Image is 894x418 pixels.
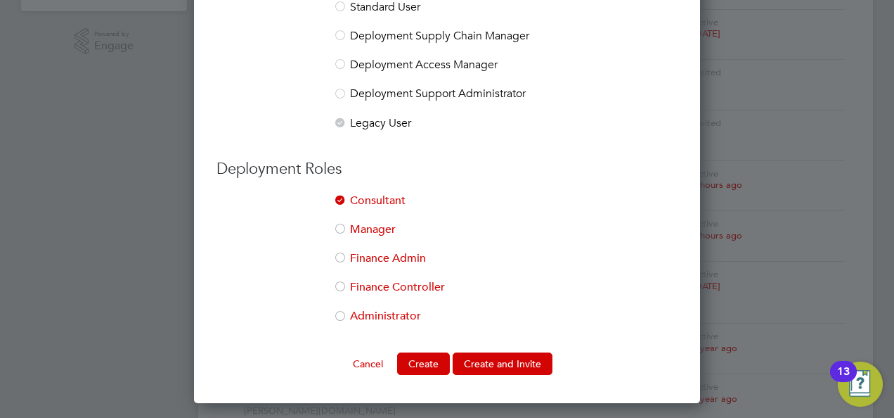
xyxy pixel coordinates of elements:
li: Legacy User [216,116,678,131]
button: Cancel [342,353,394,375]
li: Deployment Support Administrator [216,87,678,115]
li: Finance Controller [216,280,678,309]
li: Consultant [216,194,678,222]
button: Create and Invite [453,353,552,375]
li: Administrator [216,309,678,338]
li: Manager [216,222,678,251]
button: Create [397,353,450,375]
h3: Deployment Roles [216,159,678,179]
button: Open Resource Center, 13 new notifications [838,362,883,407]
li: Finance Admin [216,251,678,280]
li: Deployment Supply Chain Manager [216,29,678,58]
li: Deployment Access Manager [216,58,678,87]
div: 13 [837,372,850,390]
